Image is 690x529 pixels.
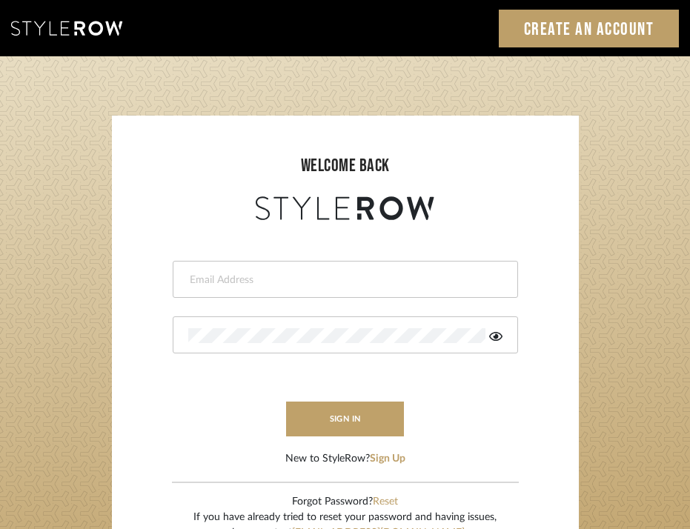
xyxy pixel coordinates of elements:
[285,451,405,467] div: New to StyleRow?
[499,10,680,47] a: Create an Account
[370,451,405,467] button: Sign Up
[193,494,497,510] div: Forgot Password?
[373,494,398,510] button: Reset
[127,153,564,179] div: welcome back
[286,402,405,436] button: sign in
[188,273,499,287] input: Email Address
